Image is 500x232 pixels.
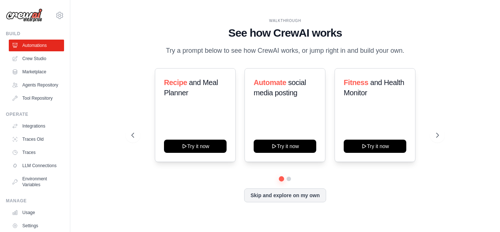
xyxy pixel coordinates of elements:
a: Usage [9,207,64,218]
a: Tool Repository [9,92,64,104]
a: Traces [9,147,64,158]
button: Try it now [344,140,406,153]
span: and Meal Planner [164,78,218,97]
a: Automations [9,40,64,51]
div: Operate [6,111,64,117]
a: Settings [9,220,64,232]
div: Build [6,31,64,37]
span: Fitness [344,78,368,86]
div: WALKTHROUGH [131,18,439,23]
span: Recipe [164,78,187,86]
span: Automate [254,78,286,86]
h1: See how CrewAI works [131,26,439,40]
a: Traces Old [9,133,64,145]
div: Manage [6,198,64,204]
p: Try a prompt below to see how CrewAI works, or jump right in and build your own. [162,45,408,56]
span: and Health Monitor [344,78,404,97]
img: Logo [6,8,42,22]
a: Integrations [9,120,64,132]
span: social media posting [254,78,306,97]
a: Crew Studio [9,53,64,65]
button: Try it now [254,140,316,153]
button: Skip and explore on my own [244,188,326,202]
button: Try it now [164,140,227,153]
a: Agents Repository [9,79,64,91]
a: Marketplace [9,66,64,78]
a: Environment Variables [9,173,64,191]
a: LLM Connections [9,160,64,172]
